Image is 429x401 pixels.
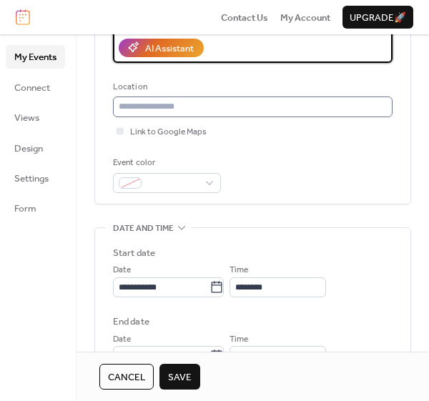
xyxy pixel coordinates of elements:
button: AI Assistant [119,39,204,57]
div: Start date [113,246,155,260]
span: Design [14,142,43,156]
a: My Events [6,45,65,68]
a: Contact Us [221,10,268,24]
span: Date and time [113,222,174,236]
div: Event color [113,156,218,170]
a: My Account [280,10,330,24]
button: Cancel [99,364,154,390]
span: Views [14,111,39,125]
span: Connect [14,81,50,95]
a: Settings [6,167,65,189]
a: Connect [6,76,65,99]
span: Contact Us [221,11,268,25]
div: End date [113,315,149,329]
a: Views [6,106,65,129]
span: Time [230,332,248,347]
span: My Events [14,50,56,64]
a: Form [6,197,65,219]
div: AI Assistant [145,41,194,56]
span: Cancel [108,370,145,385]
span: Date [113,263,131,277]
span: Date [113,332,131,347]
span: Form [14,202,36,216]
span: Save [168,370,192,385]
div: Location [113,80,390,94]
a: Design [6,137,65,159]
span: Link to Google Maps [130,125,207,139]
span: My Account [280,11,330,25]
button: Upgrade🚀 [342,6,413,29]
span: Upgrade 🚀 [350,11,406,25]
span: Settings [14,172,49,186]
button: Save [159,364,200,390]
img: logo [16,9,30,25]
span: Time [230,263,248,277]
